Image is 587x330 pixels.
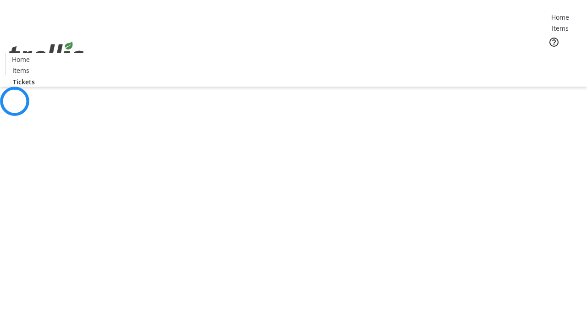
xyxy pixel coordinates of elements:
span: Tickets [13,77,35,87]
img: Orient E2E Organization T6w4RVvN1s's Logo [6,32,87,77]
span: Items [12,66,29,75]
span: Home [551,12,569,22]
a: Items [545,23,575,33]
a: Home [6,55,35,64]
span: Items [552,23,569,33]
a: Tickets [6,77,42,87]
a: Items [6,66,35,75]
a: Tickets [545,53,581,63]
button: Help [545,33,563,51]
a: Home [545,12,575,22]
span: Tickets [552,53,574,63]
span: Home [12,55,30,64]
